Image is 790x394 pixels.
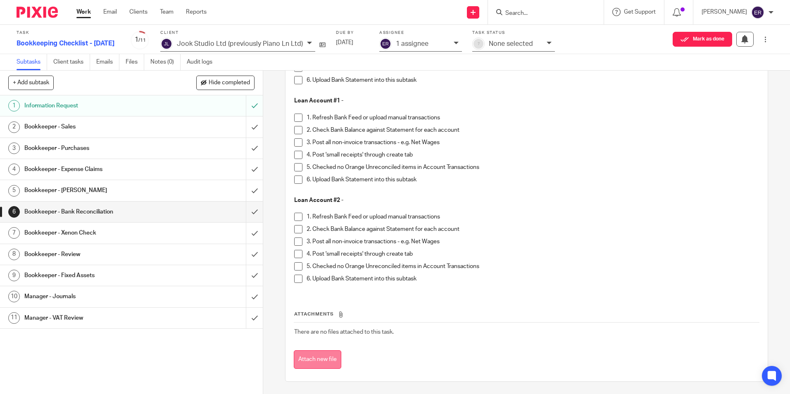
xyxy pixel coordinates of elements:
div: 8 [8,249,20,260]
div: 5 [8,185,20,197]
strong: Loan Account #1 - [294,98,343,104]
div: 2 [8,121,20,133]
p: 3. Post all non-invoice transactions - e.g. Net Wages [307,138,759,147]
span: Attachments [294,312,334,316]
p: 3. Post all non-invoice transactions - e.g. Net Wages [307,237,759,246]
label: Task status [472,30,555,36]
span: There are no files attached to this task. [294,329,394,335]
a: Clients [129,8,148,16]
span: Get Support [624,9,656,15]
small: /11 [138,38,146,43]
p: 1. Refresh Bank Feed or upload manual transactions [307,213,759,221]
h1: Manager - Journals [24,290,167,303]
label: Due by [336,30,369,36]
p: 1 assignee [396,40,428,47]
h1: Bookkeeper - Sales [24,121,167,133]
p: None selected [489,40,533,47]
p: 6. Upload Bank Statement into this subtask [307,275,759,283]
div: 1 [8,100,20,112]
img: svg%3E [751,6,764,19]
h1: Bookkeeper - Xenon Check [24,227,167,239]
h1: Manager - VAT Review [24,312,167,324]
a: Audit logs [187,54,219,70]
span: Mark as done [693,36,724,42]
a: Email [103,8,117,16]
div: 3 [8,142,20,154]
h1: Bookkeeper - [PERSON_NAME] [24,184,167,197]
img: svg%3E [379,38,392,50]
label: Assignee [379,30,462,36]
p: Jook Studio Ltd (previously Piano Ln Ltd) [177,40,303,47]
img: Pixie [17,7,58,18]
span: Hide completed [209,80,250,86]
p: 4. Post 'small receipts' through create tab [307,151,759,159]
p: 6. Upload Bank Statement into this subtask [307,76,759,84]
a: Work [76,8,91,16]
a: Emails [96,54,119,70]
span: [DATE] [336,40,353,45]
h1: Bookkeeper - Purchases [24,142,167,154]
div: 7 [8,227,20,239]
label: Client [160,30,326,36]
p: 6. Upload Bank Statement into this subtask [307,176,759,184]
p: 5. Checked no Orange Unreconciled items in Account Transactions [307,163,759,171]
label: Task [17,30,120,36]
h1: Bookkeeper - Expense Claims [24,163,167,176]
div: 10 [8,291,20,302]
input: Search [504,10,579,17]
h1: Information Request [24,100,167,112]
a: Notes (0) [150,54,181,70]
a: Files [126,54,144,70]
a: Reports [186,8,207,16]
div: 11 [8,312,20,324]
button: Mark as done [673,32,732,47]
a: Subtasks [17,54,47,70]
p: 4. Post 'small receipts' through create tab [307,250,759,258]
img: svg%3E [160,38,173,50]
p: [PERSON_NAME] [702,8,747,16]
h1: Bookkeeper - Fixed Assets [24,269,167,282]
a: Team [160,8,174,16]
strong: Loan Account #2 - [294,197,343,203]
h1: Bookkeeper - Review [24,248,167,261]
button: Hide completed [196,76,255,90]
p: 2. Check Bank Balance against Statement for each account [307,126,759,134]
div: ? [474,39,483,49]
div: 6 [8,206,20,218]
h1: Bookkeeper - Bank Reconciliation [24,206,167,218]
div: 4 [8,164,20,175]
button: + Add subtask [8,76,54,90]
button: Attach new file [294,350,341,369]
p: 1. Refresh Bank Feed or upload manual transactions [307,114,759,122]
p: 2. Check Bank Balance against Statement for each account [307,225,759,233]
div: 1 [130,35,150,45]
div: 9 [8,270,20,281]
p: 5. Checked no Orange Unreconciled items in Account Transactions [307,262,759,271]
a: Client tasks [53,54,90,70]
